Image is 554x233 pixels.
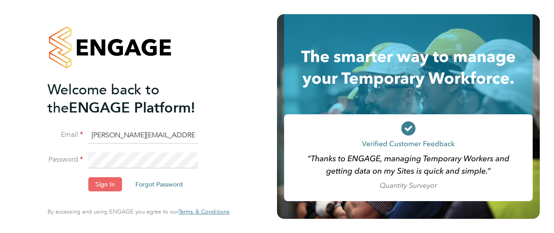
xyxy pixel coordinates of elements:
button: Sign In [88,177,122,191]
span: Welcome back to the [47,81,159,116]
label: Password [47,155,83,164]
input: Enter your work email... [88,128,198,144]
span: By accessing and using ENGAGE you agree to our [47,208,230,215]
a: Terms & Conditions [178,208,230,215]
label: Email [47,130,83,140]
h2: ENGAGE Platform! [47,81,221,117]
button: Forgot Password [128,177,190,191]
